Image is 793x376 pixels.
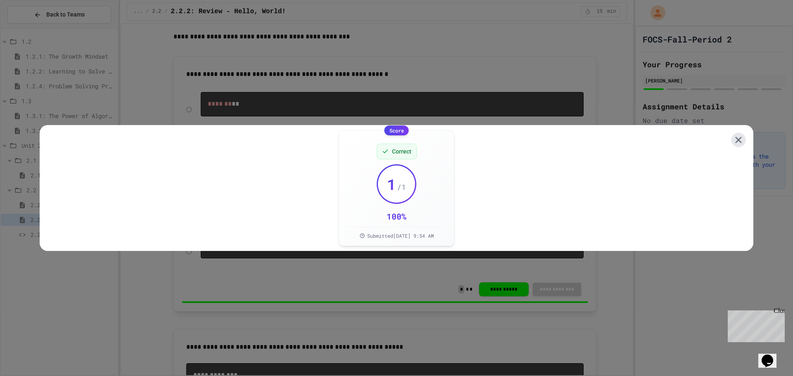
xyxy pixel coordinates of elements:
[385,125,409,135] div: Score
[367,232,434,239] span: Submitted [DATE] 9:54 AM
[724,307,785,342] iframe: chat widget
[387,210,406,222] div: 100 %
[397,181,406,193] span: / 1
[387,176,396,192] span: 1
[758,343,785,368] iframe: chat widget
[3,3,57,52] div: Chat with us now!Close
[392,147,411,156] span: Correct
